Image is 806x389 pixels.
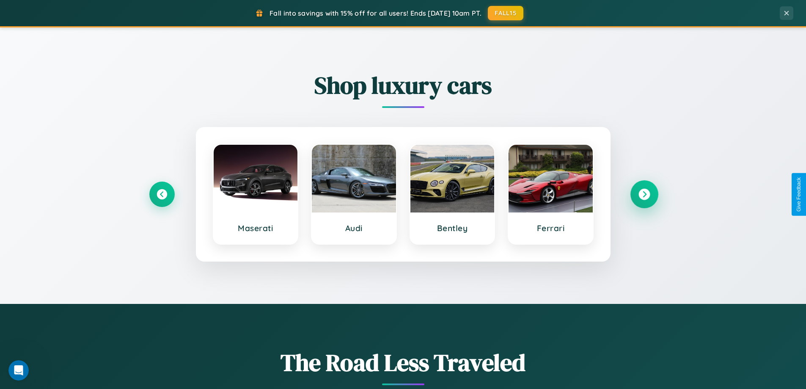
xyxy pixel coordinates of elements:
h3: Maserati [222,223,289,233]
h3: Ferrari [517,223,584,233]
h1: The Road Less Traveled [149,346,657,379]
h2: Shop luxury cars [149,69,657,102]
div: Give Feedback [796,177,802,212]
button: FALL15 [488,6,523,20]
span: Fall into savings with 15% off for all users! Ends [DATE] 10am PT. [270,9,481,17]
h3: Audi [320,223,388,233]
iframe: Intercom live chat [8,360,29,381]
h3: Bentley [419,223,486,233]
